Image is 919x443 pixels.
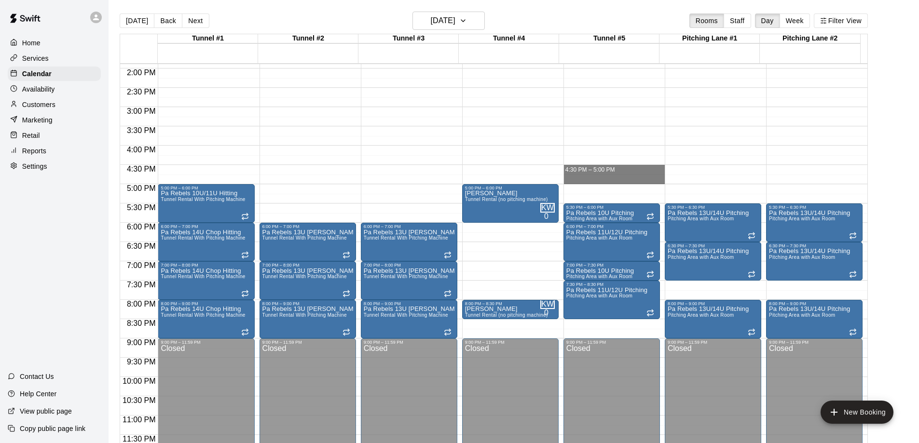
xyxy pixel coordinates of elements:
p: Reports [22,146,46,156]
div: 5:30 PM – 6:30 PM [668,205,758,210]
span: Pitching Area with Aux Room [769,255,835,260]
div: Kevin Wood [540,203,555,213]
div: 7:00 PM – 8:00 PM [161,263,251,268]
span: 5:30 PM [124,203,158,212]
button: [DATE] [412,12,485,30]
span: Kevin Wood [544,203,555,220]
button: Next [182,13,209,28]
span: 4:30 PM – 5:00 PM [565,166,615,173]
span: 9:30 PM [124,358,158,366]
div: Home [8,36,101,50]
div: 8:00 PM – 9:00 PM [262,301,353,306]
div: 9:00 PM – 11:59 PM [769,340,860,345]
div: 9:00 PM – 11:59 PM [262,340,353,345]
span: 11:30 PM [120,435,158,443]
div: 6:00 PM – 7:00 PM [262,224,353,229]
div: 5:30 PM – 6:30 PM: Pa Rebels 13U/14U Pitching [766,203,863,242]
div: 8:00 PM – 9:00 PM [769,301,860,306]
div: Tunnel #2 [258,34,358,43]
p: Calendar [22,69,52,79]
div: 7:00 PM – 8:00 PM: Pa Rebels 13U Kelley Hitting [361,261,457,300]
span: 7:30 PM [124,281,158,289]
div: 6:30 PM – 7:30 PM [769,243,860,248]
p: Help Center [20,389,56,399]
div: 9:00 PM – 11:59 PM [364,340,454,345]
span: Recurring event [849,270,857,278]
button: add [821,401,893,424]
span: 3:30 PM [124,126,158,134]
div: Tunnel #1 [158,34,258,43]
div: 8:00 PM – 9:00 PM: Pa Rebels 13U Kelley Hitting [361,300,457,338]
div: 6:00 PM – 7:00 PM: Pa Rebels 14U Chop Hitting [158,223,254,261]
span: Tunnel Rental With Pitching Machine [364,312,448,318]
a: Reports [8,144,101,158]
div: 6:00 PM – 7:00 PM [364,224,454,229]
button: Rooms [689,13,724,28]
div: 8:00 PM – 8:30 PM [465,301,556,306]
p: Contact Us [20,372,54,381]
button: Back [154,13,182,28]
span: 3:00 PM [124,107,158,115]
span: Tunnel Rental With Pitching Machine [161,197,245,202]
div: 5:30 PM – 6:30 PM [769,205,860,210]
span: Tunnel Rental With Pitching Machine [262,312,347,318]
a: Calendar [8,67,101,81]
a: Marketing [8,113,101,127]
span: Recurring event [444,290,452,297]
span: Tunnel Rental (no pitching machine) [465,197,548,202]
span: 11:00 PM [120,416,158,424]
p: Customers [22,100,55,109]
div: 8:00 PM – 9:00 PM: Pa Rebels 14U Chop Hitting [158,300,254,338]
span: 2:30 PM [124,88,158,96]
div: Pitching Lane #2 [760,34,860,43]
span: 10:00 PM [120,377,158,385]
span: 10:30 PM [120,396,158,404]
p: Availability [22,84,55,94]
span: 8:30 PM [124,319,158,327]
span: Recurring event [343,251,350,259]
span: Tunnel Rental With Pitching Machine [161,274,245,279]
button: Week [780,13,810,28]
span: Recurring event [241,290,249,297]
span: Tunnel Rental With Pitching Machine [262,274,347,279]
div: Tunnel #3 [358,34,459,43]
p: Retail [22,131,40,140]
span: Recurring event [748,270,755,278]
span: 7:00 PM [124,261,158,269]
span: Recurring event [444,251,452,259]
span: Recurring event [849,328,857,336]
span: Pitching Area with Aux Room [668,312,734,318]
span: Tunnel Rental With Pitching Machine [262,235,347,241]
div: 6:00 PM – 7:00 PM [161,224,251,229]
p: Marketing [22,115,53,125]
div: 9:00 PM – 11:59 PM [668,340,758,345]
div: 6:30 PM – 7:30 PM: Pa Rebels 13U/14U Pitching [766,242,863,281]
span: 5:00 PM [124,184,158,192]
span: Recurring event [241,328,249,336]
div: 9:00 PM – 11:59 PM [465,340,556,345]
div: 5:00 PM – 6:00 PM [161,186,251,190]
span: Pitching Area with Aux Room [769,312,835,318]
a: Retail [8,128,101,143]
span: KW [541,203,554,212]
a: Settings [8,159,101,174]
p: Services [22,54,49,63]
span: KW [541,300,554,308]
span: Tunnel Rental With Pitching Machine [364,235,448,241]
a: Availability [8,82,101,96]
div: 5:30 PM – 6:30 PM: Pa Rebels 13U/14U Pitching [665,203,761,242]
span: Tunnel Rental With Pitching Machine [161,312,245,318]
span: Pitching Area with Aux Room [769,216,835,221]
span: Tunnel Rental (no pitching machine) [465,312,548,318]
span: 0 [544,212,549,220]
div: Tunnel #5 [559,34,659,43]
button: Filter View [814,13,868,28]
p: Home [22,38,41,48]
div: 5:00 PM – 6:00 PM [465,186,556,190]
div: Kevin Wood [540,299,555,309]
span: 6:00 PM [124,223,158,231]
button: [DATE] [120,13,154,28]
